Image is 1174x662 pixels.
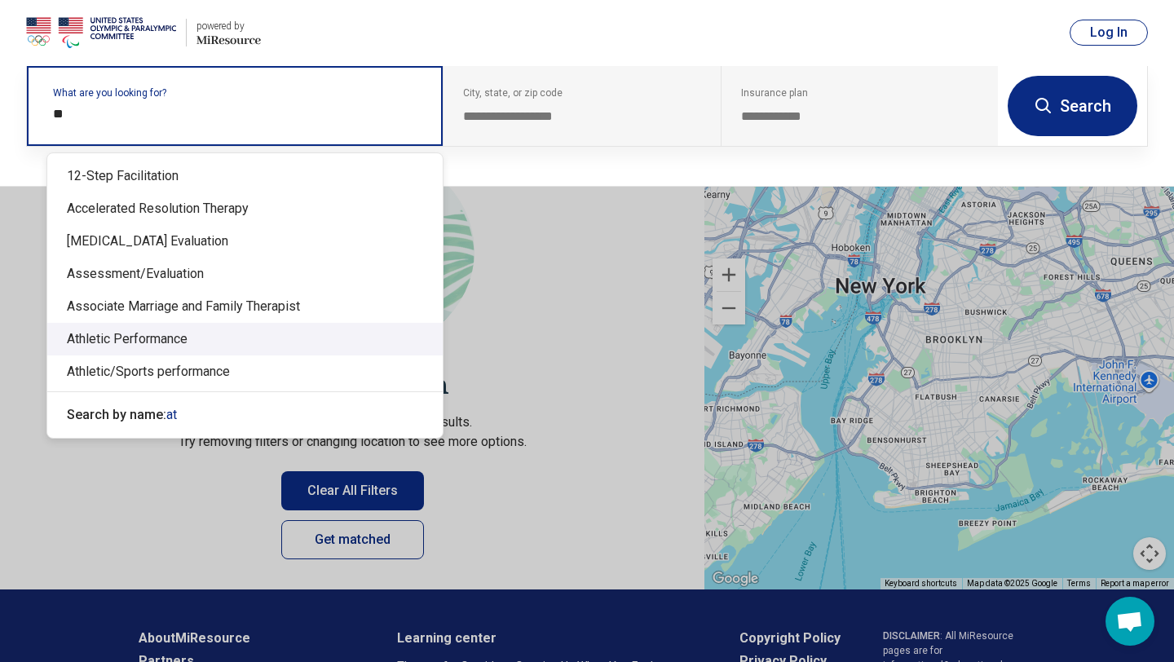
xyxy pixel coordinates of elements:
div: [MEDICAL_DATA] Evaluation [47,225,443,258]
div: powered by [196,19,261,33]
span: Search by name: [67,407,166,422]
div: Open chat [1106,597,1154,646]
button: Log In [1070,20,1148,46]
div: 12-Step Facilitation [47,160,443,192]
div: Suggestions [47,153,443,438]
div: Athletic Performance [47,323,443,355]
img: USOPC [26,13,176,52]
label: What are you looking for? [53,88,423,98]
div: Athletic/Sports performance [47,355,443,388]
div: Accelerated Resolution Therapy [47,192,443,225]
div: Associate Marriage and Family Therapist [47,290,443,323]
button: Search [1008,76,1137,136]
span: at [166,407,177,422]
div: Assessment/Evaluation [47,258,443,290]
